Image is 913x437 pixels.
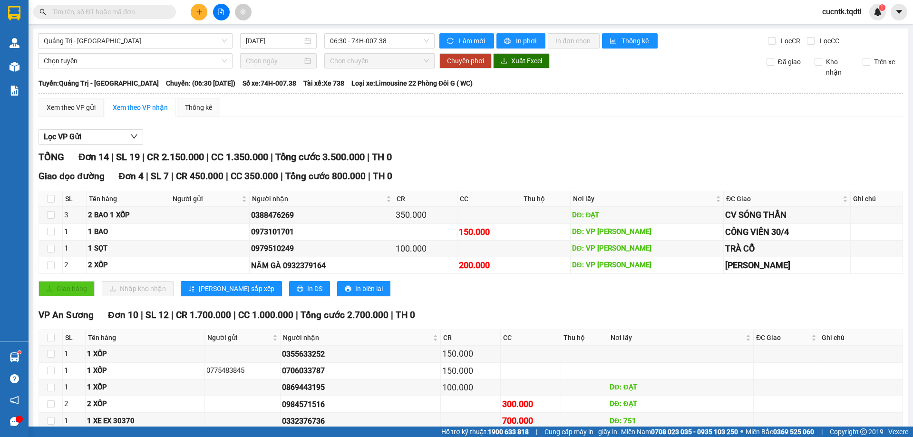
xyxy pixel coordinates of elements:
[740,430,743,434] span: ⚪️
[442,381,499,394] div: 100.000
[297,285,303,293] span: printer
[337,281,390,296] button: printerIn biên lai
[119,171,144,182] span: Đơn 4
[39,129,143,145] button: Lọc VP Gửi
[64,243,85,254] div: 1
[10,352,19,362] img: warehouse-icon
[372,151,392,163] span: TH 0
[879,4,885,11] sup: 1
[441,330,501,346] th: CR
[282,365,438,377] div: 0706033787
[213,4,230,20] button: file-add
[87,382,204,393] div: 1 XỐP
[439,33,494,49] button: syncLàm mới
[10,374,19,383] span: question-circle
[282,415,438,427] div: 0332376736
[441,427,529,437] span: Hỗ trợ kỹ thuật:
[108,310,138,320] span: Đơn 10
[610,38,618,45] span: bar-chart
[18,351,21,354] sup: 1
[185,102,212,113] div: Thống kê
[396,310,415,320] span: TH 0
[493,53,550,68] button: downloadXuất Excel
[63,330,86,346] th: SL
[39,310,94,320] span: VP An Sương
[851,191,903,207] th: Ghi chú
[301,310,389,320] span: Tổng cước 2.700.000
[111,151,114,163] span: |
[233,310,236,320] span: |
[218,9,224,15] span: file-add
[394,191,458,207] th: CR
[88,226,168,238] div: 1 BAO
[176,171,223,182] span: CR 450.000
[282,348,438,360] div: 0355633252
[573,194,714,204] span: Nơi lấy
[199,283,274,294] span: [PERSON_NAME] sắp xếp
[442,364,499,378] div: 150.000
[10,62,19,72] img: warehouse-icon
[275,151,365,163] span: Tổng cước 3.500.000
[64,349,84,360] div: 1
[10,417,19,426] span: message
[142,151,145,163] span: |
[39,79,159,87] b: Tuyến: Quảng Trị - [GEOGRAPHIC_DATA]
[39,171,105,182] span: Giao dọc đường
[521,191,571,207] th: Thu hộ
[181,281,282,296] button: sort-ascending[PERSON_NAME] sắp xếp
[246,56,302,66] input: Chọn ngày
[396,242,456,255] div: 100.000
[651,428,738,436] strong: 0708 023 035 - 0935 103 250
[88,260,168,271] div: 2 XỐP
[511,56,542,66] span: Xuất Excel
[281,171,283,182] span: |
[488,428,529,436] strong: 1900 633 818
[459,259,519,272] div: 200.000
[10,38,19,48] img: warehouse-icon
[367,151,369,163] span: |
[756,332,809,343] span: ĐC Giao
[442,347,499,360] div: 150.000
[303,78,344,88] span: Tài xế: Xe 738
[102,281,174,296] button: downloadNhập kho nhận
[725,225,849,239] div: CÔNG VIÊN 30/4
[146,171,148,182] span: |
[63,191,87,207] th: SL
[447,38,455,45] span: sync
[141,310,143,320] span: |
[870,57,899,67] span: Trên xe
[39,151,64,163] span: TỔNG
[10,86,19,96] img: solution-icon
[746,427,814,437] span: Miền Bắc
[173,194,240,204] span: Người gửi
[251,209,392,221] div: 0388476269
[610,382,752,393] div: DĐ: ĐẠT
[235,4,252,20] button: aim
[891,4,907,20] button: caret-down
[191,4,207,20] button: plus
[774,57,805,67] span: Đã giao
[251,260,392,272] div: NĂM GÀ 0932379164
[171,310,174,320] span: |
[816,36,841,46] span: Lọc CC
[240,9,246,15] span: aim
[146,310,169,320] span: SL 12
[373,171,392,182] span: TH 0
[459,36,486,46] span: Làm mới
[188,285,195,293] span: sort-ascending
[501,58,507,65] span: download
[457,191,521,207] th: CC
[64,210,85,221] div: 3
[516,36,538,46] span: In phơi
[147,151,204,163] span: CR 2.150.000
[251,243,392,254] div: 0979510249
[39,9,46,15] span: search
[330,54,429,68] span: Chọn chuyến
[819,330,903,346] th: Ghi chú
[396,208,456,222] div: 350.000
[502,414,559,427] div: 700.000
[171,171,174,182] span: |
[47,102,96,113] div: Xem theo VP gửi
[196,9,203,15] span: plus
[87,191,170,207] th: Tên hàng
